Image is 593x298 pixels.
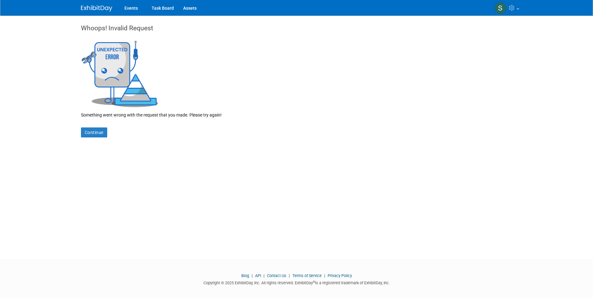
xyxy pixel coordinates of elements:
a: Continue [81,127,107,137]
div: Whoops! Invalid Request [81,23,512,39]
span: | [250,273,254,278]
a: Terms of Service [292,273,322,278]
a: Blog [241,273,249,278]
div: Something went wrong with the request that you made. Please try again! [81,107,512,118]
span: | [262,273,266,278]
img: Sam Cashion [495,2,506,14]
a: API [255,273,261,278]
sup: ® [313,280,315,284]
img: ExhibitDay [81,5,112,12]
a: Privacy Policy [328,273,352,278]
span: | [323,273,327,278]
a: Contact Us [267,273,286,278]
span: | [287,273,291,278]
img: Invalid Request [81,39,159,107]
